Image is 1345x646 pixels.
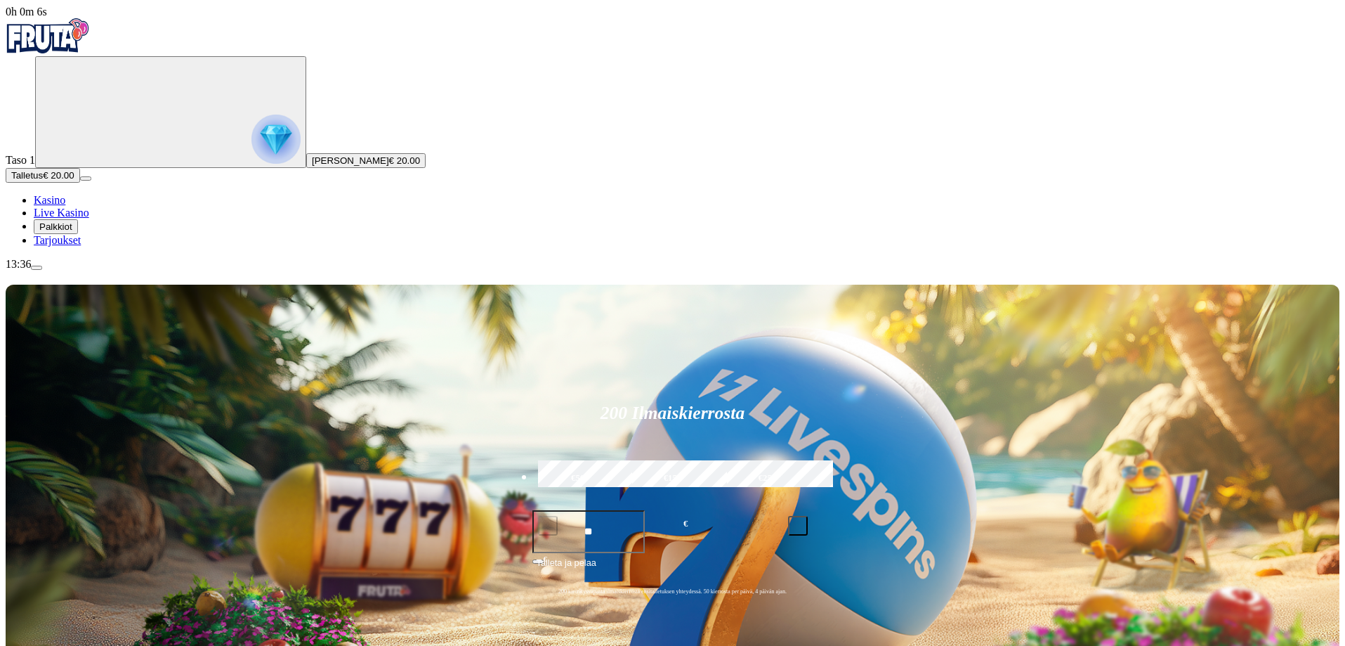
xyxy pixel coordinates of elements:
[6,154,35,166] span: Taso 1
[538,516,558,536] button: minus icon
[31,266,42,270] button: menu
[312,155,389,166] span: [PERSON_NAME]
[6,194,1339,247] nav: Main menu
[534,458,622,499] label: €50
[11,170,43,181] span: Talletus
[34,219,78,234] button: Palkkiot
[80,176,91,181] button: menu
[6,168,80,183] button: Talletusplus icon€ 20.00
[34,207,89,219] a: Live Kasino
[6,18,1339,247] nav: Primary
[544,555,548,563] span: €
[43,170,74,181] span: € 20.00
[34,234,81,246] a: Tarjoukset
[788,516,808,536] button: plus icon
[723,458,811,499] label: €250
[306,153,426,168] button: [PERSON_NAME]€ 20.00
[39,221,72,232] span: Palkkiot
[6,18,90,53] img: Fruta
[34,194,65,206] a: Kasino
[6,44,90,56] a: Fruta
[6,6,47,18] span: user session time
[6,258,31,270] span: 13:36
[532,555,813,582] button: Talleta ja pelaa
[537,556,596,581] span: Talleta ja pelaa
[35,56,306,168] button: reward progress
[683,517,688,531] span: €
[629,458,716,499] label: €150
[251,115,301,164] img: reward progress
[389,155,420,166] span: € 20.00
